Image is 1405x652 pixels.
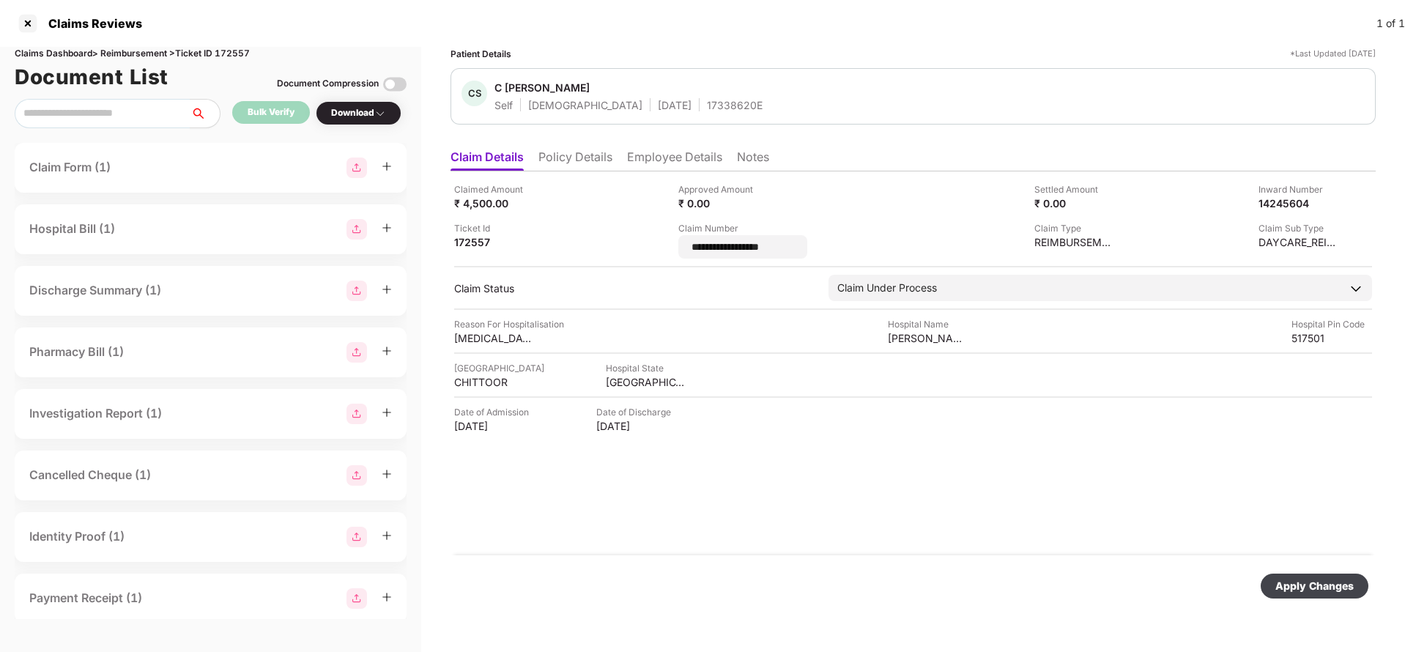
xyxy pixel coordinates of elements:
div: Claims Reviews [40,16,142,31]
li: Notes [737,149,769,171]
div: [DEMOGRAPHIC_DATA] [528,98,642,112]
button: search [190,99,220,128]
div: Date of Discharge [596,405,677,419]
img: svg+xml;base64,PHN2ZyBpZD0iRHJvcGRvd24tMzJ4MzIiIHhtbG5zPSJodHRwOi8vd3d3LnczLm9yZy8yMDAwL3N2ZyIgd2... [374,108,386,119]
div: Reason For Hospitalisation [454,317,564,331]
div: Pharmacy Bill (1) [29,343,124,361]
div: [PERSON_NAME] [888,331,968,345]
div: Claim Number [678,221,807,235]
img: svg+xml;base64,PHN2ZyBpZD0iR3JvdXBfMjg4MTMiIGRhdGEtbmFtZT0iR3JvdXAgMjg4MTMiIHhtbG5zPSJodHRwOi8vd3... [346,527,367,547]
div: Claim Type [1034,221,1115,235]
img: svg+xml;base64,PHN2ZyBpZD0iR3JvdXBfMjg4MTMiIGRhdGEtbmFtZT0iR3JvdXAgMjg4MTMiIHhtbG5zPSJodHRwOi8vd3... [346,465,367,486]
img: svg+xml;base64,PHN2ZyBpZD0iVG9nZ2xlLTMyeDMyIiB4bWxucz0iaHR0cDovL3d3dy53My5vcmcvMjAwMC9zdmciIHdpZH... [383,73,407,96]
div: C [PERSON_NAME] [494,81,590,95]
div: [DATE] [658,98,692,112]
li: Employee Details [627,149,722,171]
div: Ticket Id [454,221,535,235]
img: downArrowIcon [1349,281,1363,296]
span: search [190,108,220,119]
div: [DATE] [454,419,535,433]
span: plus [382,530,392,541]
div: DAYCARE_REIMBURSEMENT [1258,235,1339,249]
img: svg+xml;base64,PHN2ZyBpZD0iR3JvdXBfMjg4MTMiIGRhdGEtbmFtZT0iR3JvdXAgMjg4MTMiIHhtbG5zPSJodHRwOi8vd3... [346,158,367,178]
div: 1 of 1 [1376,15,1405,32]
span: plus [382,284,392,294]
img: svg+xml;base64,PHN2ZyBpZD0iR3JvdXBfMjg4MTMiIGRhdGEtbmFtZT0iR3JvdXAgMjg4MTMiIHhtbG5zPSJodHRwOi8vd3... [346,219,367,240]
div: Date of Admission [454,405,535,419]
div: ₹ 4,500.00 [454,196,535,210]
div: Document Compression [277,77,379,91]
div: [GEOGRAPHIC_DATA] [454,361,544,375]
div: Approved Amount [678,182,759,196]
div: Claim Form (1) [29,158,111,177]
h1: Document List [15,61,168,93]
div: Claimed Amount [454,182,535,196]
div: [MEDICAL_DATA] Scan [454,331,535,345]
span: plus [382,592,392,602]
div: *Last Updated [DATE] [1290,47,1376,61]
img: svg+xml;base64,PHN2ZyBpZD0iR3JvdXBfMjg4MTMiIGRhdGEtbmFtZT0iR3JvdXAgMjg4MTMiIHhtbG5zPSJodHRwOi8vd3... [346,404,367,424]
div: Identity Proof (1) [29,527,125,546]
span: plus [382,407,392,418]
div: Hospital Bill (1) [29,220,115,238]
div: [GEOGRAPHIC_DATA] [606,375,686,389]
div: CS [461,81,487,106]
span: plus [382,161,392,171]
div: [DATE] [596,419,677,433]
div: Apply Changes [1275,578,1354,594]
div: 517501 [1291,331,1372,345]
div: Bulk Verify [248,105,294,119]
div: 17338620E [707,98,763,112]
li: Claim Details [451,149,524,171]
div: Payment Receipt (1) [29,589,142,607]
div: ₹ 0.00 [678,196,759,210]
div: Download [331,106,386,120]
img: svg+xml;base64,PHN2ZyBpZD0iR3JvdXBfMjg4MTMiIGRhdGEtbmFtZT0iR3JvdXAgMjg4MTMiIHhtbG5zPSJodHRwOi8vd3... [346,281,367,301]
span: plus [382,469,392,479]
span: plus [382,223,392,233]
div: 172557 [454,235,535,249]
div: Hospital Name [888,317,968,331]
div: Settled Amount [1034,182,1115,196]
div: Investigation Report (1) [29,404,162,423]
div: Cancelled Cheque (1) [29,466,151,484]
div: Claim Sub Type [1258,221,1339,235]
div: 14245604 [1258,196,1339,210]
div: CHITTOOR [454,375,535,389]
div: Self [494,98,513,112]
div: Discharge Summary (1) [29,281,161,300]
img: svg+xml;base64,PHN2ZyBpZD0iR3JvdXBfMjg4MTMiIGRhdGEtbmFtZT0iR3JvdXAgMjg4MTMiIHhtbG5zPSJodHRwOi8vd3... [346,588,367,609]
span: plus [382,346,392,356]
div: Inward Number [1258,182,1339,196]
li: Policy Details [538,149,612,171]
div: ₹ 0.00 [1034,196,1115,210]
div: Claims Dashboard > Reimbursement > Ticket ID 172557 [15,47,407,61]
div: Claim Under Process [837,280,937,296]
div: Hospital Pin Code [1291,317,1372,331]
div: Hospital State [606,361,686,375]
div: Patient Details [451,47,511,61]
div: REIMBURSEMENT [1034,235,1115,249]
div: Claim Status [454,281,814,295]
img: svg+xml;base64,PHN2ZyBpZD0iR3JvdXBfMjg4MTMiIGRhdGEtbmFtZT0iR3JvdXAgMjg4MTMiIHhtbG5zPSJodHRwOi8vd3... [346,342,367,363]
